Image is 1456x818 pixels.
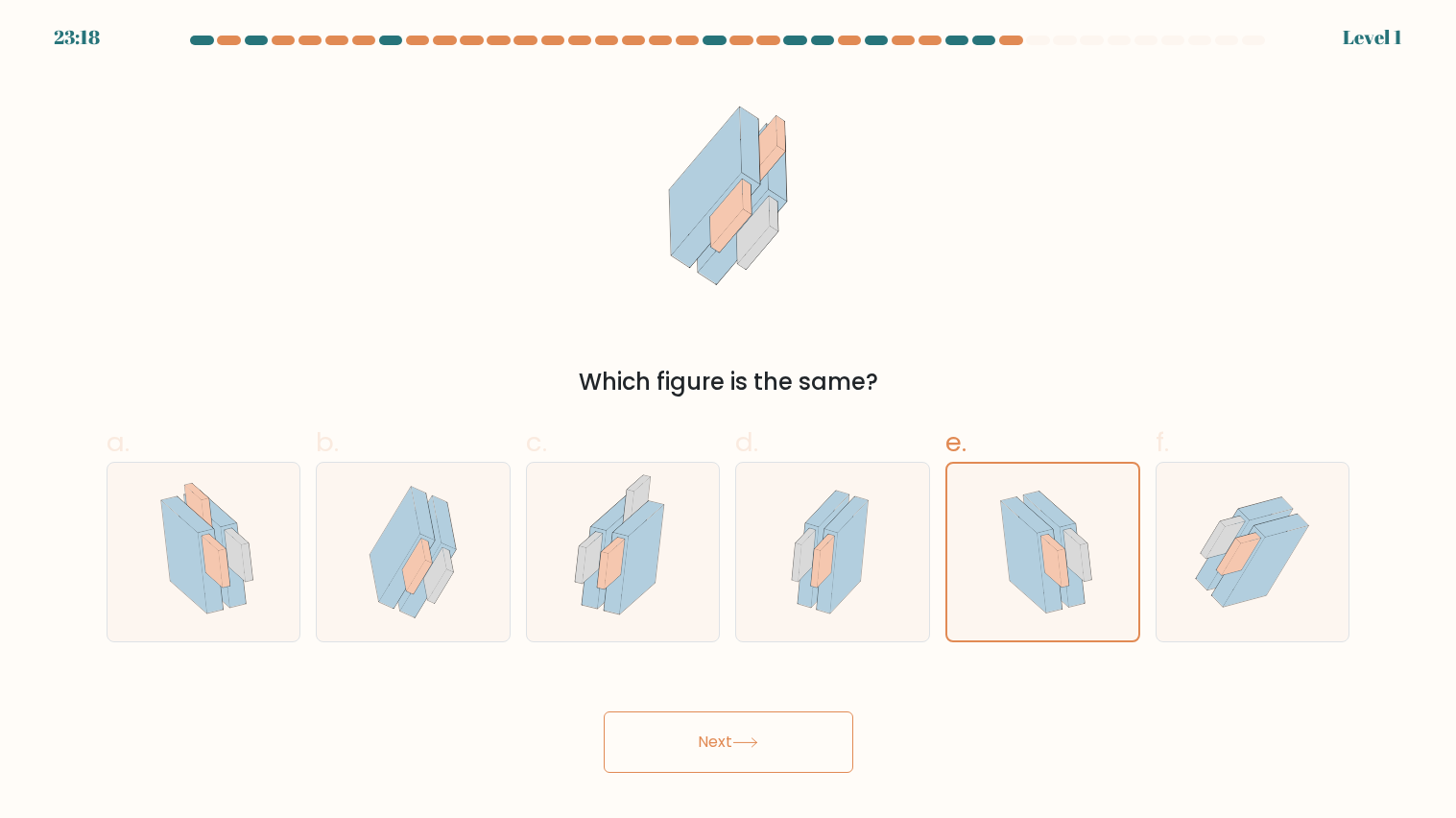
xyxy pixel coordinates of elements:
[316,423,339,461] span: b.
[735,423,758,461] span: d.
[604,711,853,773] button: Next
[1156,423,1169,461] span: f.
[118,365,1339,399] div: Which figure is the same?
[107,423,130,461] span: a.
[54,23,100,52] div: 23:18
[945,423,967,461] span: e.
[526,423,547,461] span: c.
[1343,23,1402,52] div: Level 1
